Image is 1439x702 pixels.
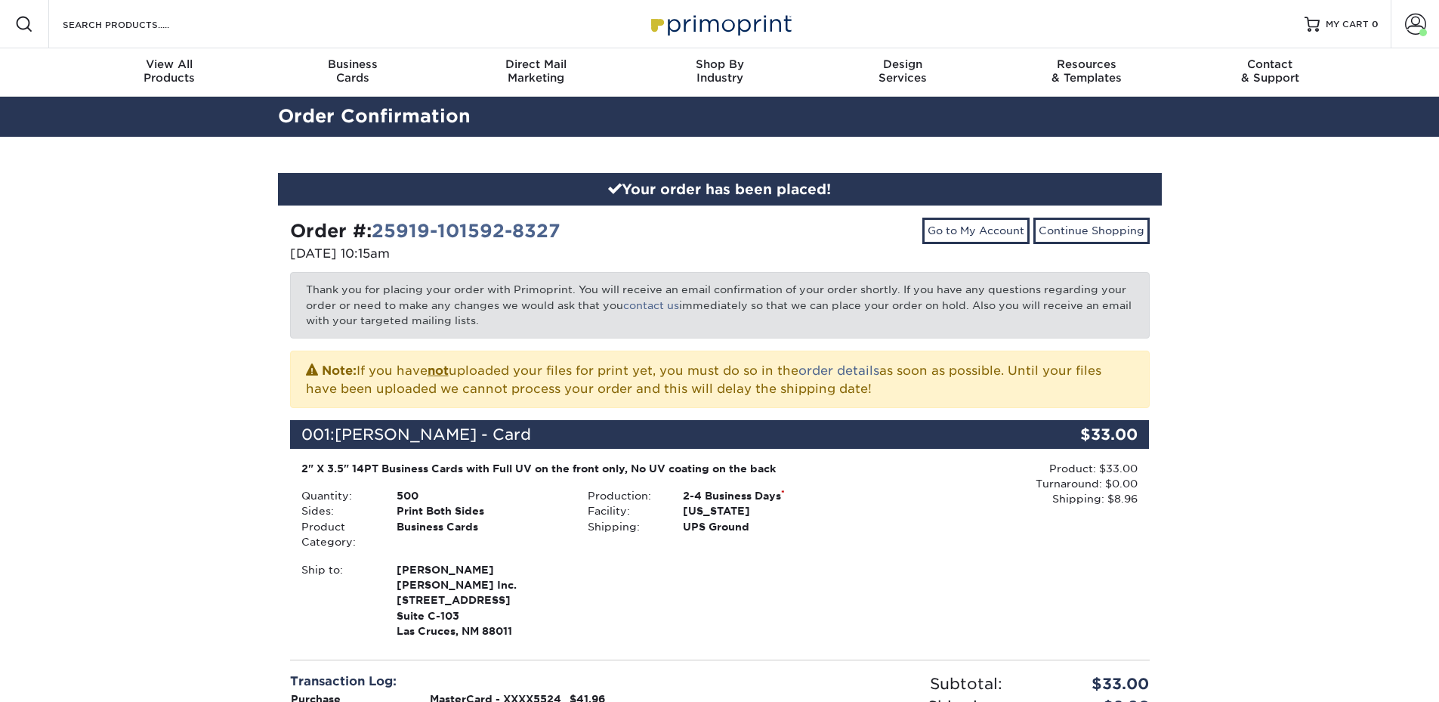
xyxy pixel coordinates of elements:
[576,488,672,503] div: Production:
[1006,420,1150,449] div: $33.00
[397,562,565,638] strong: Las Cruces, NM 88011
[628,57,811,85] div: Industry
[922,218,1030,243] a: Go to My Account
[811,57,995,71] span: Design
[444,48,628,97] a: Direct MailMarketing
[720,673,1014,695] div: Subtotal:
[78,48,261,97] a: View AllProducts
[444,57,628,85] div: Marketing
[267,103,1173,131] h2: Order Confirmation
[995,57,1178,85] div: & Templates
[995,48,1178,97] a: Resources& Templates
[61,15,208,33] input: SEARCH PRODUCTS.....
[576,503,672,518] div: Facility:
[444,57,628,71] span: Direct Mail
[261,57,444,85] div: Cards
[1014,673,1161,695] div: $33.00
[397,562,565,577] span: [PERSON_NAME]
[397,608,565,623] span: Suite C-103
[290,488,385,503] div: Quantity:
[428,363,449,378] b: not
[78,57,261,85] div: Products
[306,360,1134,398] p: If you have uploaded your files for print yet, you must do so in the as soon as possible. Until y...
[322,363,357,378] strong: Note:
[576,519,672,534] div: Shipping:
[290,562,385,639] div: Ship to:
[863,461,1138,507] div: Product: $33.00 Turnaround: $0.00 Shipping: $8.96
[290,519,385,550] div: Product Category:
[385,488,576,503] div: 500
[1372,19,1379,29] span: 0
[290,503,385,518] div: Sides:
[811,57,995,85] div: Services
[397,592,565,608] span: [STREET_ADDRESS]
[623,299,679,311] a: contact us
[278,173,1162,206] div: Your order has been placed!
[811,48,995,97] a: DesignServices
[628,57,811,71] span: Shop By
[290,272,1150,338] p: Thank you for placing your order with Primoprint. You will receive an email confirmation of your ...
[290,245,709,263] p: [DATE] 10:15am
[261,48,444,97] a: BusinessCards
[672,519,863,534] div: UPS Ground
[1326,18,1369,31] span: MY CART
[290,673,709,691] div: Transaction Log:
[798,363,879,378] a: order details
[372,220,560,242] a: 25919-101592-8327
[1178,48,1362,97] a: Contact& Support
[995,57,1178,71] span: Resources
[290,220,560,242] strong: Order #:
[628,48,811,97] a: Shop ByIndustry
[301,461,852,476] div: 2" X 3.5" 14PT Business Cards with Full UV on the front only, No UV coating on the back
[290,420,1006,449] div: 001:
[1178,57,1362,85] div: & Support
[261,57,444,71] span: Business
[385,519,576,550] div: Business Cards
[672,488,863,503] div: 2-4 Business Days
[1033,218,1150,243] a: Continue Shopping
[672,503,863,518] div: [US_STATE]
[385,503,576,518] div: Print Both Sides
[1178,57,1362,71] span: Contact
[335,425,531,444] span: [PERSON_NAME] - Card
[397,577,565,592] span: [PERSON_NAME] Inc.
[78,57,261,71] span: View All
[644,8,795,40] img: Primoprint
